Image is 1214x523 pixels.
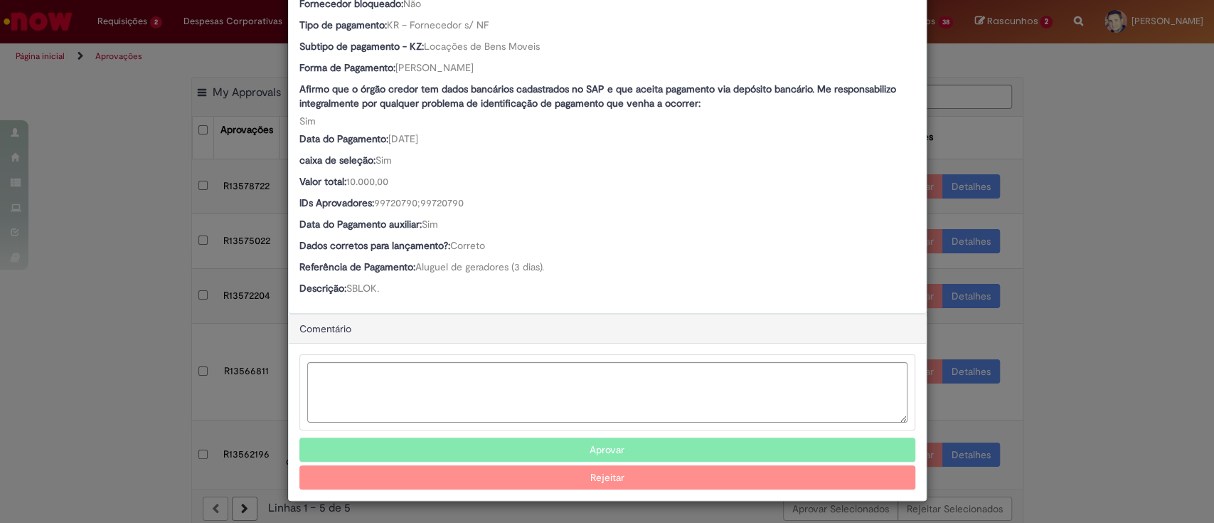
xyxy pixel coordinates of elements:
[346,282,379,295] span: SBLOK.
[299,132,388,145] b: Data do Pagamento:
[299,154,376,167] b: caixa de seleção:
[299,239,450,252] b: Dados corretos para lançamento?:
[450,239,485,252] span: Correto
[299,19,387,31] b: Tipo de pagamento:
[299,322,351,335] span: Comentário
[299,83,896,110] b: Afirmo que o órgão credor tem dados bancários cadastrados no SAP e que aceita pagamento via depós...
[422,218,438,231] span: Sim
[299,61,395,74] b: Forma de Pagamento:
[299,175,346,188] b: Valor total:
[374,196,464,209] span: 99720790;99720790
[395,61,474,74] span: [PERSON_NAME]
[387,19,489,31] span: KR – Fornecedor s/ NF
[299,40,424,53] b: Subtipo de pagamento - KZ:
[299,438,915,462] button: Aprovar
[415,260,544,273] span: Aluguel de geradores (3 dias).
[424,40,540,53] span: Locações de Bens Moveis
[299,260,415,273] b: Referência de Pagamento:
[346,175,388,188] span: 10.000,00
[299,282,346,295] b: Descrição:
[376,154,392,167] span: Sim
[299,196,374,209] b: IDs Aprovadores:
[299,115,316,127] span: Sim
[299,465,915,490] button: Rejeitar
[388,132,418,145] span: [DATE]
[299,218,422,231] b: Data do Pagamento auxiliar:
